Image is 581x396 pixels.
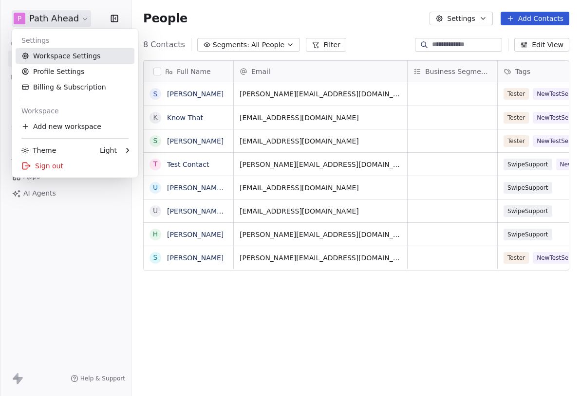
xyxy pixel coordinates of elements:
[16,103,134,119] div: Workspace
[21,145,56,155] div: Theme
[16,79,134,95] a: Billing & Subscription
[16,33,134,48] div: Settings
[16,119,134,134] div: Add new workspace
[16,64,134,79] a: Profile Settings
[16,158,134,174] div: Sign out
[16,48,134,64] a: Workspace Settings
[100,145,117,155] div: Light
